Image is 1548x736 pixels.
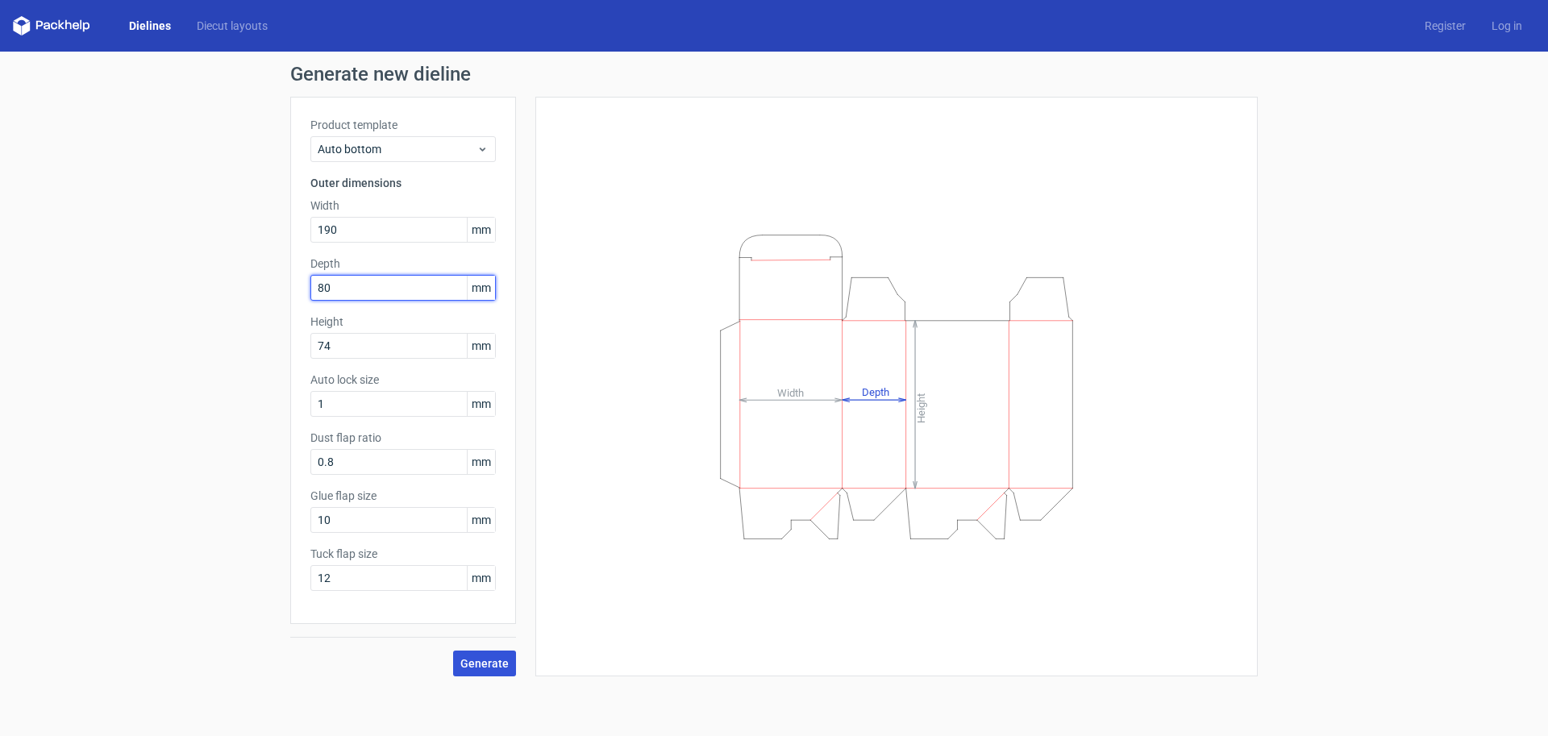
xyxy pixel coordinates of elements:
[310,488,496,504] label: Glue flap size
[453,651,516,676] button: Generate
[467,334,495,358] span: mm
[310,256,496,272] label: Depth
[310,175,496,191] h3: Outer dimensions
[467,276,495,300] span: mm
[310,314,496,330] label: Height
[777,386,804,398] tspan: Width
[310,430,496,446] label: Dust flap ratio
[467,218,495,242] span: mm
[184,18,281,34] a: Diecut layouts
[310,198,496,214] label: Width
[116,18,184,34] a: Dielines
[467,508,495,532] span: mm
[310,372,496,388] label: Auto lock size
[1479,18,1535,34] a: Log in
[310,546,496,562] label: Tuck flap size
[862,386,889,398] tspan: Depth
[915,393,927,422] tspan: Height
[460,658,509,669] span: Generate
[467,566,495,590] span: mm
[1412,18,1479,34] a: Register
[318,141,476,157] span: Auto bottom
[467,392,495,416] span: mm
[467,450,495,474] span: mm
[290,64,1258,84] h1: Generate new dieline
[310,117,496,133] label: Product template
